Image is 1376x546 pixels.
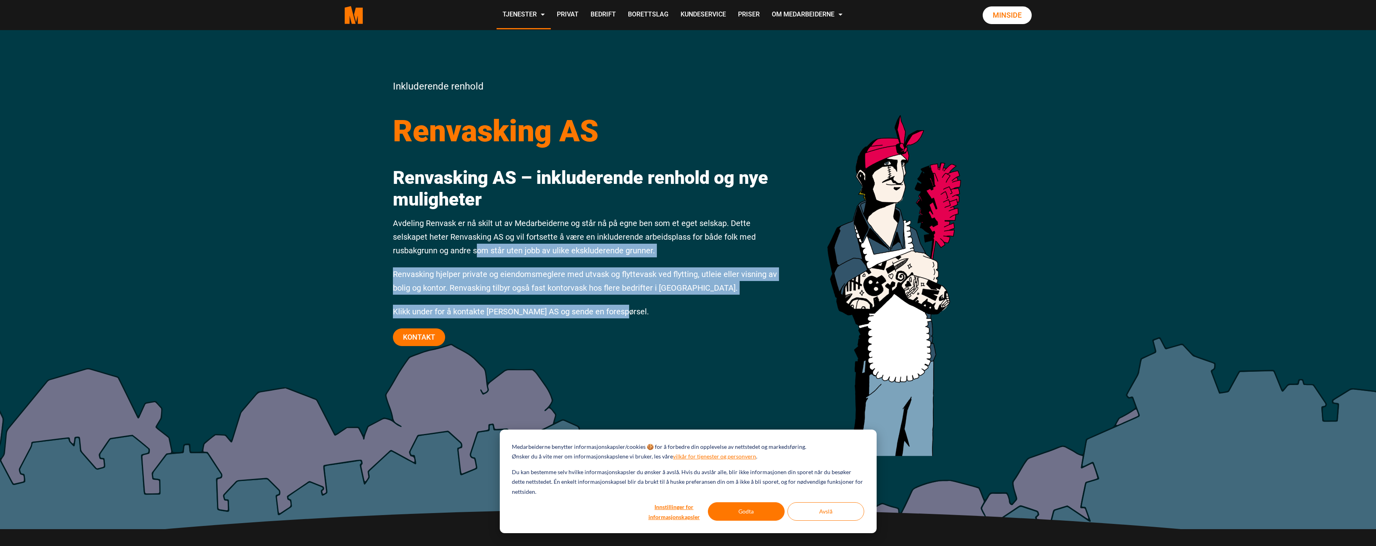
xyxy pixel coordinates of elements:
[393,328,445,346] a: Kontakt
[393,267,783,295] p: Renvasking hjelper private og eiendomsmeglere med utvask og flyttevask ved flytting, utleie eller...
[643,502,705,521] button: Innstillinger for informasjonskapsler
[512,442,806,452] p: Medarbeiderne benytter informasjonskapsler/cookies 🍪 for å forbedre din opplevelse av nettstedet ...
[673,452,756,462] a: vilkår for tjenester og personvern
[393,167,783,210] h2: Renvasking AS – inkluderende renhold og nye muligheter
[497,1,551,29] a: Tjenester
[795,78,983,459] img: image 15
[787,502,864,521] button: Avslå
[393,113,599,149] span: Renvasking AS
[393,78,783,95] p: Inkluderende renhold
[393,305,783,318] p: Klikk under for å kontakte [PERSON_NAME] AS og sende en forespørsel.
[983,6,1032,24] a: Minside
[732,1,766,29] a: Priser
[393,216,783,257] p: Avdeling Renvask er nå skilt ut av Medarbeiderne og står nå på egne ben som et eget selskap. Dett...
[708,502,785,521] button: Godta
[622,1,675,29] a: Borettslag
[675,1,732,29] a: Kundeservice
[585,1,622,29] a: Bedrift
[512,452,757,462] p: Ønsker du å vite mer om informasjonskapslene vi bruker, les våre .
[512,467,864,497] p: Du kan bestemme selv hvilke informasjonskapsler du ønsker å avslå. Hvis du avslår alle, blir ikke...
[551,1,585,29] a: Privat
[500,430,877,533] div: Cookie banner
[766,1,848,29] a: Om Medarbeiderne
